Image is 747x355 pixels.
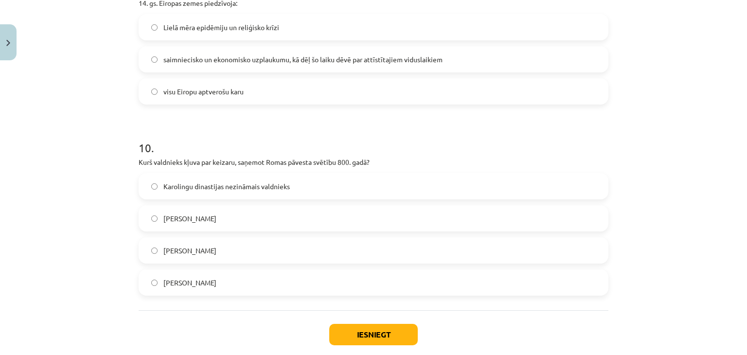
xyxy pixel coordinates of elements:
span: [PERSON_NAME] [163,246,216,256]
input: saimniecisko un ekonomisko uzplaukumu, kā dēļ šo laiku dēvē par attīstītajiem viduslaikiem [151,56,158,63]
img: icon-close-lesson-0947bae3869378f0d4975bcd49f059093ad1ed9edebbc8119c70593378902aed.svg [6,40,10,46]
span: visu Eiropu aptverošu karu [163,87,244,97]
span: saimniecisko un ekonomisko uzplaukumu, kā dēļ šo laiku dēvē par attīstītajiem viduslaikiem [163,54,443,65]
input: Karolingu dinastijas nezināmais valdnieks [151,183,158,190]
p: Kurš valdnieks kļuva par keizaru, saņemot Romas pāvesta svētību 800. gadā? [139,157,608,167]
input: Lielā mēra epidēmiju un reliģisko krīzi [151,24,158,31]
input: visu Eiropu aptverošu karu [151,89,158,95]
input: [PERSON_NAME] [151,280,158,286]
span: [PERSON_NAME] [163,278,216,288]
h1: 10 . [139,124,608,154]
input: [PERSON_NAME] [151,248,158,254]
button: Iesniegt [329,324,418,345]
span: Karolingu dinastijas nezināmais valdnieks [163,181,290,192]
span: Lielā mēra epidēmiju un reliģisko krīzi [163,22,279,33]
input: [PERSON_NAME] [151,215,158,222]
span: [PERSON_NAME] [163,213,216,224]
